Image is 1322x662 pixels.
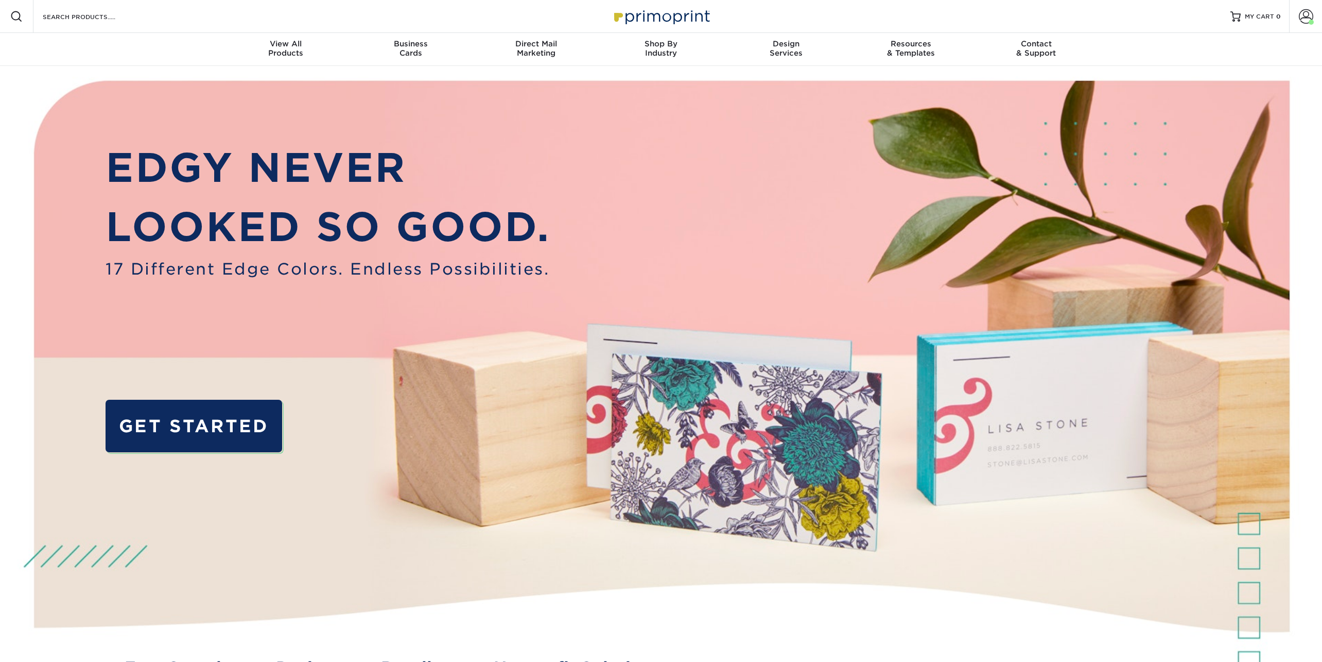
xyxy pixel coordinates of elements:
div: Industry [599,39,724,58]
span: Contact [973,39,1099,48]
p: LOOKED SO GOOD. [106,197,550,257]
a: BusinessCards [349,33,474,66]
span: Business [349,39,474,48]
div: Cards [349,39,474,58]
a: GET STARTED [106,400,282,452]
a: Contact& Support [973,33,1099,66]
a: Direct MailMarketing [474,33,599,66]
a: DesignServices [723,33,848,66]
a: Resources& Templates [848,33,973,66]
div: Services [723,39,848,58]
span: 17 Different Edge Colors. Endless Possibilities. [106,257,550,281]
span: Design [723,39,848,48]
img: Primoprint [610,5,712,27]
span: Direct Mail [474,39,599,48]
span: View All [223,39,349,48]
div: Marketing [474,39,599,58]
a: View AllProducts [223,33,349,66]
span: 0 [1276,13,1281,20]
div: & Templates [848,39,973,58]
p: EDGY NEVER [106,138,550,198]
input: SEARCH PRODUCTS..... [42,10,142,23]
span: MY CART [1245,12,1274,21]
div: & Support [973,39,1099,58]
div: Products [223,39,349,58]
span: Shop By [599,39,724,48]
a: Shop ByIndustry [599,33,724,66]
span: Resources [848,39,973,48]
